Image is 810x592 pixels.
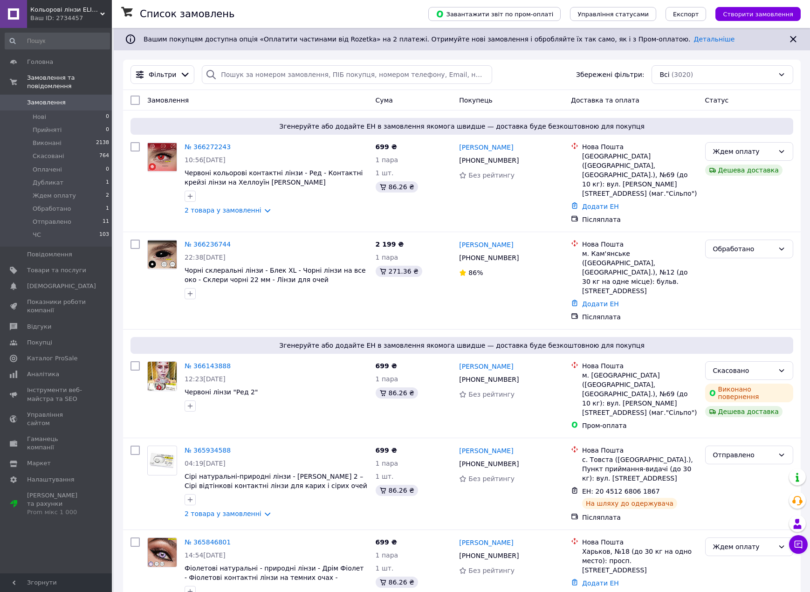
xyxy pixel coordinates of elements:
[468,391,515,398] span: Без рейтингу
[376,96,393,104] span: Cума
[376,266,422,277] div: 271.36 ₴
[27,411,86,427] span: Управління сайтом
[106,179,109,187] span: 1
[27,98,66,107] span: Замовлення
[185,510,261,517] a: 2 товара у замовленні
[148,451,177,470] img: Фото товару
[134,122,789,131] span: Згенеруйте або додайте ЕН в замовлення якомога швидше — доставка буде безкоштовною для покупця
[582,300,619,308] a: Додати ЕН
[713,365,774,376] div: Скасовано
[376,473,394,480] span: 1 шт.
[428,7,561,21] button: Завантажити звіт по пром-оплаті
[185,375,226,383] span: 12:23[DATE]
[582,488,660,495] span: ЕН: 20 4512 6806 1867
[106,126,109,134] span: 0
[376,362,397,370] span: 699 ₴
[202,65,492,84] input: Пошук за номером замовлення, ПІБ покупця, номером телефону, Email, номером накладної
[705,406,783,417] div: Дешева доставка
[33,218,71,226] span: Отправлено
[147,240,177,269] a: Фото товару
[148,362,177,391] img: Фото товару
[27,491,86,517] span: [PERSON_NAME] та рахунки
[582,537,698,547] div: Нова Пошта
[459,143,513,152] a: [PERSON_NAME]
[582,249,698,296] div: м. Кам'янське ([GEOGRAPHIC_DATA], [GEOGRAPHIC_DATA].), №12 (до 30 кг на одне місце): бульв. [STRE...
[27,58,53,66] span: Головна
[185,254,226,261] span: 22:38[DATE]
[376,156,398,164] span: 1 пара
[376,538,397,546] span: 699 ₴
[27,475,75,484] span: Налаштування
[570,7,656,21] button: Управління статусами
[582,513,698,522] div: Післяплата
[459,446,513,455] a: [PERSON_NAME]
[106,165,109,174] span: 0
[694,35,735,43] a: Детальніше
[27,459,51,468] span: Маркет
[713,244,774,254] div: Обработано
[376,143,397,151] span: 699 ₴
[376,460,398,467] span: 1 пара
[144,35,734,43] span: Вашим покупцям доступна опція «Оплатити частинами від Rozetka» на 2 платежі. Отримуйте нові замов...
[185,538,231,546] a: № 365846801
[666,7,707,21] button: Експорт
[468,475,515,482] span: Без рейтингу
[185,169,363,186] a: Червоні кольорові контактні лінзи - Ред - Контактні крейзі лінзи на Хеллоуїн [PERSON_NAME]
[468,172,515,179] span: Без рейтингу
[27,338,52,347] span: Покупці
[723,11,793,18] span: Створити замовлення
[673,11,699,18] span: Експорт
[185,267,366,283] span: Чорні склеральні лінзи - Блек XL - Чорні лінзи на все око - Склери чорні 22 мм - Лінзи для очей
[376,181,418,193] div: 86.26 ₴
[27,508,86,516] div: Prom мікс 1 000
[185,564,364,591] span: Фіолетові натуральні - природні лінзи - Дрім Фіолет - Фіолетові контактні лінзи на темних очах - ...
[459,538,513,547] a: [PERSON_NAME]
[376,387,418,399] div: 86.26 ₴
[185,143,231,151] a: № 366272243
[582,361,698,371] div: Нова Пошта
[33,165,62,174] span: Оплачені
[27,250,72,259] span: Повідомлення
[147,142,177,172] a: Фото товару
[185,207,261,214] a: 2 товара у замовленні
[376,169,394,177] span: 1 шт.
[582,455,698,483] div: с. Товста ([GEOGRAPHIC_DATA].), Пункт приймання-видачі (до 30 кг): вул. [STREET_ADDRESS]
[468,269,483,276] span: 86%
[582,371,698,417] div: м. [GEOGRAPHIC_DATA] ([GEOGRAPHIC_DATA], [GEOGRAPHIC_DATA].), №69 (до 10 кг): вул. [PERSON_NAME][...
[27,266,86,275] span: Товари та послуги
[376,447,397,454] span: 699 ₴
[148,241,177,268] img: Фото товару
[576,70,644,79] span: Збережені фільтри:
[789,535,808,554] button: Чат з покупцем
[27,386,86,403] span: Інструменти веб-майстра та SEO
[99,231,109,239] span: 103
[705,384,793,402] div: Виконано повернення
[582,547,698,575] div: Харьков, №18 (до 30 кг на одно место): просп. [STREET_ADDRESS]
[185,551,226,559] span: 14:54[DATE]
[148,538,177,567] img: Фото товару
[27,354,77,363] span: Каталог ProSale
[185,241,231,248] a: № 366236744
[185,473,367,499] span: Сірі натуральні-природні лінзи - [PERSON_NAME] 2 – Сірі відтінкові контактні лінзи для карих і сі...
[27,323,51,331] span: Відгуки
[147,446,177,475] a: Фото товару
[459,254,519,262] span: [PHONE_NUMBER]
[185,388,258,396] a: Червоні лінзи "Ред 2"
[33,139,62,147] span: Виконані
[582,240,698,249] div: Нова Пошта
[376,564,394,572] span: 1 шт.
[33,192,76,200] span: Ждем оплату
[376,375,398,383] span: 1 пара
[5,33,110,49] input: Пошук
[713,146,774,157] div: Ждем оплату
[33,152,64,160] span: Скасовані
[185,156,226,164] span: 10:56[DATE]
[106,113,109,121] span: 0
[27,282,96,290] span: [DEMOGRAPHIC_DATA]
[577,11,649,18] span: Управління статусами
[459,362,513,371] a: [PERSON_NAME]
[147,537,177,567] a: Фото товару
[459,96,492,104] span: Покупець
